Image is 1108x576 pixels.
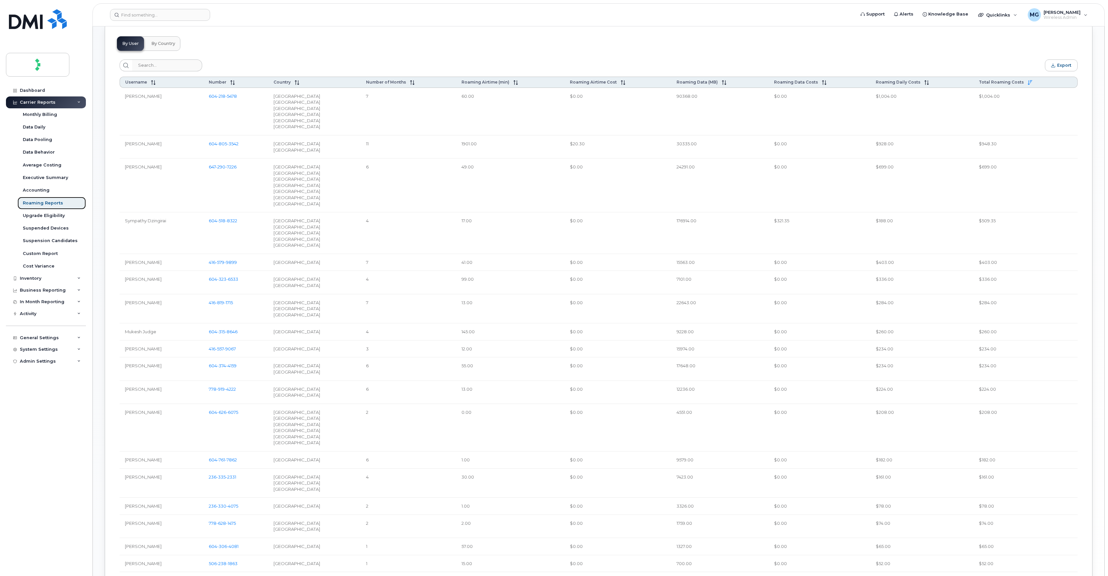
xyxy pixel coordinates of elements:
td: $336.00 [870,271,974,294]
td: $0.00 [565,381,671,404]
span: Roaming Airtime (min) [462,80,509,85]
td: $234.00 [974,357,1078,380]
span: 7226 [225,164,237,169]
div: [GEOGRAPHIC_DATA] [274,230,355,236]
span: 1475 [226,521,236,526]
td: $0.00 [565,294,671,324]
span: 604 [209,410,238,415]
td: $224.00 [870,381,974,404]
span: 8322 [225,218,237,223]
td: 1759.00 [671,515,769,538]
td: 49.00 [456,159,565,212]
span: 4081 [227,544,239,549]
td: $78.00 [870,498,974,515]
span: 416 [209,260,237,265]
span: 604 [209,93,237,99]
td: 4 [361,212,456,254]
td: $74.00 [974,515,1078,538]
span: 330 [216,503,226,509]
td: 55.00 [456,357,565,380]
span: 4159 [226,363,237,368]
td: $0.00 [769,135,870,159]
div: [GEOGRAPHIC_DATA] [274,386,355,392]
a: 6043744159 [209,363,237,368]
div: [GEOGRAPHIC_DATA] [274,201,355,207]
td: 2 [361,498,456,515]
span: Total Roaming Costs [979,80,1024,85]
div: [GEOGRAPHIC_DATA] [274,346,355,352]
td: $182.00 [974,451,1078,469]
td: $1,004.00 [974,88,1078,135]
span: Roaming Airtime Cost [570,80,617,85]
div: [GEOGRAPHIC_DATA] [274,218,355,224]
span: 761 [217,457,225,462]
td: $0.00 [565,451,671,469]
td: $0.00 [565,88,671,135]
div: [GEOGRAPHIC_DATA] [274,124,355,130]
div: [GEOGRAPHIC_DATA] [274,480,355,486]
td: $0.00 [769,555,870,572]
td: 3 [361,341,456,358]
td: 24291.00 [671,159,769,212]
td: 7423.00 [671,469,769,498]
td: 30335.00 [671,135,769,159]
span: 4075 [226,503,238,509]
div: [GEOGRAPHIC_DATA] [274,312,355,318]
td: $182.00 [870,451,974,469]
td: 57.00 [456,538,565,555]
td: $0.00 [769,404,870,451]
span: 315 [217,329,225,334]
div: [GEOGRAPHIC_DATA] [274,440,355,446]
td: $948.30 [974,135,1078,159]
td: $0.00 [769,498,870,515]
div: [GEOGRAPHIC_DATA] [274,93,355,99]
span: [PERSON_NAME] [125,93,162,99]
span: Roaming Daily Costs [876,80,920,85]
td: $321.35 [769,212,870,254]
span: 604 [209,363,237,368]
span: 416 [209,300,233,305]
div: Quicklinks [974,8,1022,21]
td: 1901.00 [456,135,565,159]
td: $260.00 [870,323,974,341]
td: $0.00 [565,323,671,341]
td: 1.00 [456,498,565,515]
td: $0.00 [769,294,870,324]
div: [GEOGRAPHIC_DATA] [274,300,355,306]
span: Number of Months [366,80,406,85]
div: [GEOGRAPHIC_DATA] [274,147,355,153]
span: 805 [217,141,227,146]
span: 238 [217,561,226,566]
span: [PERSON_NAME] [125,521,162,526]
a: 6043158646 [209,329,238,334]
span: 6075 [226,410,238,415]
div: [GEOGRAPHIC_DATA] [274,526,355,532]
span: Knowledge Base [928,11,968,18]
span: 628 [216,521,226,526]
td: 6 [361,451,456,469]
span: [PERSON_NAME] [125,276,162,282]
a: Alerts [889,8,918,21]
td: $0.00 [565,341,671,358]
td: $0.00 [769,254,870,271]
span: 819 [215,300,224,305]
div: [GEOGRAPHIC_DATA] [274,176,355,182]
td: $0.00 [565,498,671,515]
span: 604 [209,544,239,549]
div: [GEOGRAPHIC_DATA] [274,105,355,112]
div: [GEOGRAPHIC_DATA] [274,560,355,567]
td: $0.00 [565,515,671,538]
td: $0.00 [769,341,870,358]
span: [PERSON_NAME] [125,346,162,351]
td: 6 [361,159,456,212]
a: 2363352331 [209,474,236,480]
div: [GEOGRAPHIC_DATA] [274,474,355,480]
div: [GEOGRAPHIC_DATA] [274,415,355,421]
span: 335 [216,474,226,480]
span: 604 [209,457,237,462]
span: Wireless Admin [1044,15,1081,20]
td: $0.00 [769,515,870,538]
div: [GEOGRAPHIC_DATA] [274,427,355,434]
span: Quicklinks [986,12,1010,18]
a: 6042185478 [209,93,237,99]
